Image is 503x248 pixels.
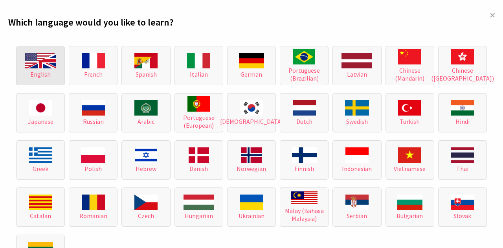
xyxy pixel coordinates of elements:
span: Chinese (Mandarin) [390,66,430,82]
img: Spanish [134,53,158,68]
span: Norwegian [237,165,266,173]
span: Ukrainian [239,212,264,220]
img: French [82,53,105,68]
img: Arabic [134,100,158,116]
img: Italian [187,53,210,68]
img: Thai [451,147,474,163]
img: German [239,53,264,68]
span: Portuguese (European) [179,114,219,129]
img: Hungarian [184,195,214,210]
img: Bulgarian [397,195,422,210]
span: Russian [83,118,104,125]
span: Serbian [347,212,367,220]
span: Vietnamese [394,165,426,173]
span: Spanish [136,70,157,78]
button: Italian [174,46,223,85]
img: Norwegian [241,147,262,163]
span: Hindi [455,118,470,125]
span: [DEMOGRAPHIC_DATA] [220,118,283,125]
button: Czech [121,187,170,227]
button: Japanese [16,93,65,132]
button: Chinese ([GEOGRAPHIC_DATA]) [438,46,487,85]
img: Latvian [341,53,372,68]
img: Swedish [345,100,369,116]
button: Thai [438,140,487,180]
button: Chinese (Mandarin) [386,46,434,85]
button: Swedish [332,93,381,132]
span: Indonesian [342,165,372,173]
span: Bulgarian [397,212,423,220]
img: Turkish [398,100,421,116]
img: Korean [240,100,263,116]
button: Dutch [280,93,329,132]
img: Portuguese (Brazilian) [293,49,315,64]
button: Catalan [16,187,65,227]
span: French [84,70,103,78]
button: Hebrew [121,140,170,180]
button: [DEMOGRAPHIC_DATA] [227,93,276,132]
span: Latvian [347,70,367,78]
button: Latvian [332,46,381,85]
button: Ukrainian [227,187,276,227]
button: Malay (Bahasa Malaysia) [280,187,329,227]
span: Dutch [296,118,312,125]
button: Slovak [438,187,487,227]
button: French [69,46,117,85]
img: Malay (Bahasa Malaysia) [291,191,318,205]
img: Catalan [29,195,52,210]
span: Romanian [79,212,107,220]
img: Czech [134,195,158,210]
img: Chinese (Mandarin) [398,49,421,64]
button: Romanian [69,187,117,227]
img: Slovak [451,195,474,210]
img: Ukrainian [240,195,263,210]
img: Hindi [451,100,474,116]
span: German [240,70,262,78]
span: Polish [84,165,102,173]
img: Finnish [292,147,317,163]
img: Serbian [345,195,369,210]
button: Russian [69,93,117,132]
span: Czech [138,212,154,220]
span: Chinese ([GEOGRAPHIC_DATA]) [431,66,494,82]
span: Catalan [30,212,51,220]
span: Portuguese (Brazilian) [284,66,324,82]
button: English [16,46,65,85]
button: Danish [174,140,223,180]
img: Japanese [29,100,52,116]
button: Norwegian [227,140,276,180]
button: Finnish [280,140,329,180]
img: Polish [81,147,105,163]
span: Greek [33,165,48,173]
button: Greek [16,140,65,180]
button: Serbian [332,187,381,227]
img: Romanian [82,195,105,210]
img: Indonesian [345,147,369,163]
span: Turkish [400,118,420,125]
span: Malay (Bahasa Malaysia) [284,207,324,222]
span: Danish [189,165,208,173]
img: Dutch [293,100,316,116]
img: Greek [29,147,52,163]
span: Italian [190,70,208,78]
span: × [490,8,495,22]
img: English [25,53,56,68]
button: Turkish [386,93,434,132]
button: Portuguese (European) [174,93,223,132]
span: Hebrew [136,165,156,173]
button: Arabic [121,93,170,132]
img: Portuguese (European) [187,96,211,112]
span: Japanese [28,118,53,125]
span: Swedish [346,118,368,125]
span: English [30,70,51,78]
img: Vietnamese [398,147,421,163]
button: Portuguese (Brazilian) [280,46,329,85]
img: Danish [189,147,209,163]
span: Finnish [294,165,314,173]
img: Russian [82,100,105,116]
button: Indonesian [332,140,381,180]
span: Thai [456,165,468,173]
button: Hindi [438,93,487,132]
button: Bulgarian [386,187,434,227]
button: German [227,46,276,85]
